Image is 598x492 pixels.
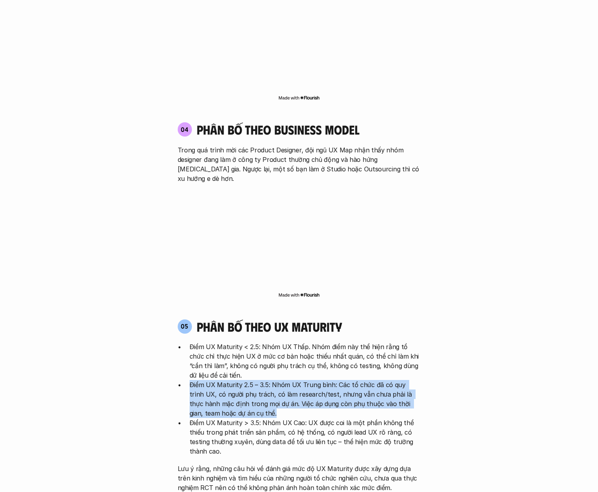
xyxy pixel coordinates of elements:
img: Made with Flourish [278,292,320,298]
p: 04 [181,126,189,133]
p: 05 [181,323,188,329]
img: Made with Flourish [278,95,320,101]
p: Điểm UX Maturity > 3.5: Nhóm UX Cao: UX được coi là một phần không thể thiếu trong phát triển sản... [190,418,421,456]
h4: phân bố theo business model [197,122,359,137]
iframe: Interactive or visual content [171,187,428,290]
p: Điểm UX Maturity 2.5 – 3.5: Nhóm UX Trung bình: Các tổ chức đã có quy trình UX, có người phụ trác... [190,380,421,418]
h4: phân bố theo ux maturity [197,319,342,334]
p: Trong quá trình mời các Product Designer, đội ngũ UX Map nhận thấy nhóm designer đang làm ở công ... [178,145,421,183]
p: Điểm UX Maturity < 2.5: Nhóm UX Thấp. Nhóm điểm này thể hiện rằng tổ chức chỉ thực hiện UX ở mức ... [190,342,421,380]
